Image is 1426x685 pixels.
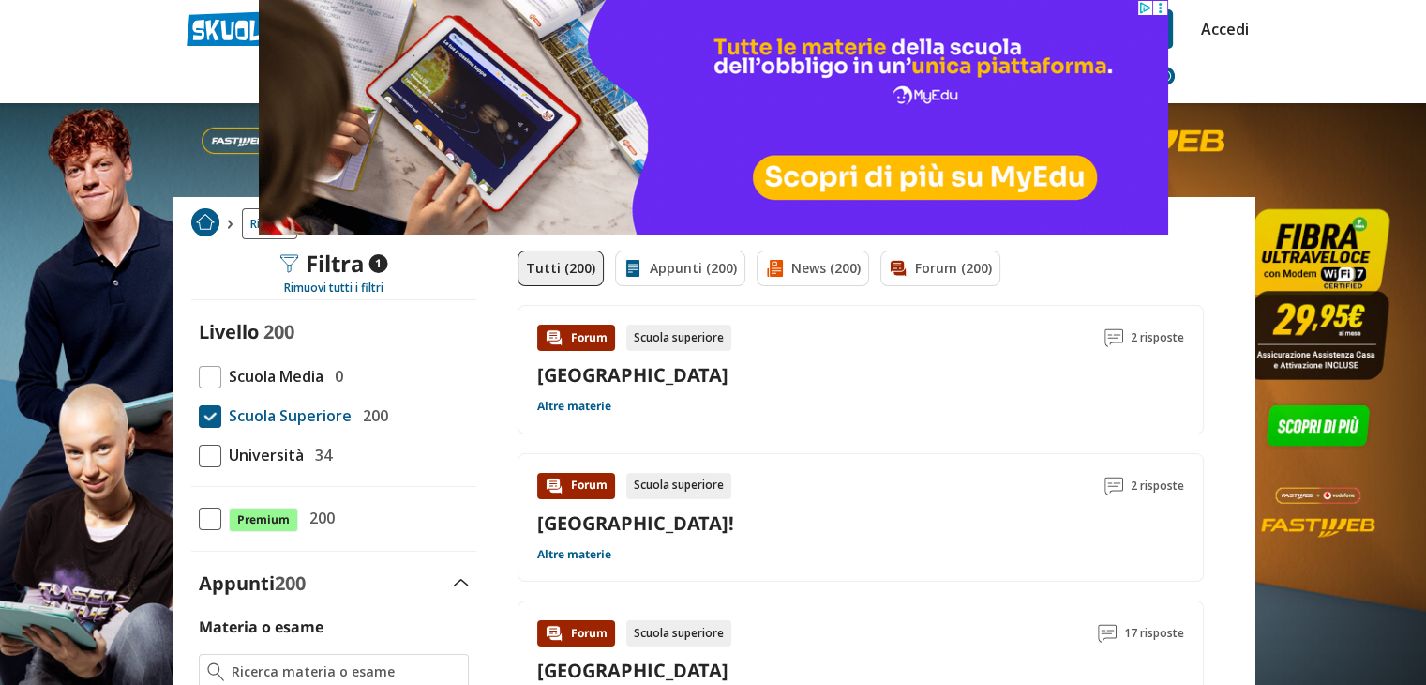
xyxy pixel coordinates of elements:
div: Forum [537,473,615,499]
img: Home [191,208,219,236]
img: Commenti lettura [1104,477,1123,495]
span: 17 risposte [1124,620,1184,647]
a: Altre materie [537,547,611,562]
a: Accedi [1201,9,1240,49]
span: 34 [308,443,332,467]
span: 2 risposte [1131,325,1184,351]
a: Home [191,208,219,239]
span: Scuola Media [221,364,323,388]
img: Forum contenuto [545,328,563,347]
span: 200 [263,319,294,344]
input: Ricerca materia o esame [232,662,459,681]
div: Forum [537,325,615,351]
span: 200 [275,571,306,596]
label: Materia o esame [199,616,323,637]
a: Forum (200) [880,251,1000,286]
a: [GEOGRAPHIC_DATA] [537,362,728,388]
img: Apri e chiudi sezione [454,579,469,586]
div: Scuola superiore [626,473,731,499]
div: Scuola superiore [626,620,731,647]
span: 200 [355,403,388,428]
img: Appunti filtro contenuto [623,259,642,278]
span: Scuola Superiore [221,403,352,428]
a: Ricerca [242,208,297,239]
span: Premium [229,508,298,532]
a: Tutti (200) [518,251,604,286]
span: 0 [327,364,343,388]
span: 200 [302,506,335,530]
a: [GEOGRAPHIC_DATA]! [537,510,734,536]
label: Livello [199,319,259,344]
img: Ricerca materia o esame [207,662,225,681]
a: [GEOGRAPHIC_DATA] [537,658,728,683]
img: Forum filtro contenuto [889,259,908,278]
img: News filtro contenuto [765,259,784,278]
img: Filtra filtri mobile [279,254,298,273]
img: Forum contenuto [545,624,563,643]
div: Scuola superiore [626,325,731,351]
div: Rimuovi tutti i filtri [191,281,476,296]
img: Forum contenuto [545,477,563,495]
span: 2 risposte [1131,473,1184,499]
a: News (200) [757,251,869,286]
a: Appunti (200) [615,251,745,286]
img: Commenti lettura [1098,624,1117,643]
a: Altre materie [537,399,611,414]
span: Università [221,443,304,467]
div: Filtra [279,251,387,277]
span: 1 [368,254,387,273]
img: Commenti lettura [1104,328,1123,347]
label: Appunti [199,571,306,596]
div: Forum [537,620,615,647]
